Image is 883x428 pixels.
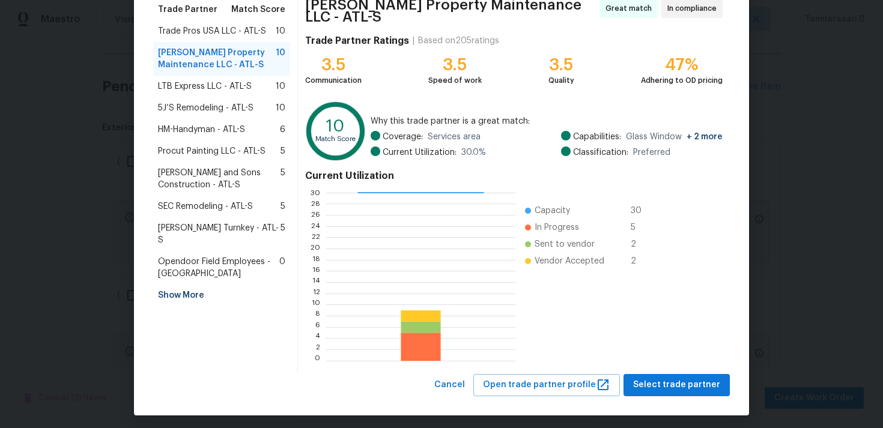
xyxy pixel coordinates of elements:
[158,167,281,191] span: [PERSON_NAME] and Sons Construction - ATL-S
[315,312,320,319] text: 8
[305,59,362,71] div: 3.5
[311,200,320,207] text: 28
[473,374,620,396] button: Open trade partner profile
[326,118,345,134] text: 10
[383,146,457,158] span: Current Utilization:
[315,324,320,331] text: 6
[624,374,730,396] button: Select trade partner
[315,357,320,364] text: 0
[315,136,356,142] text: Match Score
[631,255,650,267] span: 2
[276,25,285,37] span: 10
[641,74,723,86] div: Adhering to OD pricing
[311,189,320,196] text: 30
[158,102,253,114] span: 5J’S Remodeling - ATL-S
[428,59,482,71] div: 3.5
[535,222,579,234] span: In Progress
[305,170,723,182] h4: Current Utilization
[311,211,320,219] text: 26
[305,35,409,47] h4: Trade Partner Ratings
[383,131,423,143] span: Coverage:
[548,74,574,86] div: Quality
[667,2,721,14] span: In compliance
[633,146,670,158] span: Preferred
[633,378,720,393] span: Select trade partner
[312,256,320,264] text: 18
[311,223,320,230] text: 24
[315,334,320,342] text: 4
[631,205,650,217] span: 30
[428,74,482,86] div: Speed of work
[573,146,628,158] span: Classification:
[371,115,723,127] span: Why this trade partner is a great match:
[158,256,279,280] span: Opendoor Field Employees - [GEOGRAPHIC_DATA]
[687,133,723,141] span: + 2 more
[631,222,650,234] span: 5
[535,238,595,250] span: Sent to vendor
[429,374,470,396] button: Cancel
[312,279,320,286] text: 14
[461,146,486,158] span: 30.0 %
[281,200,285,212] span: 5
[281,167,285,191] span: 5
[631,238,650,250] span: 2
[281,222,285,246] span: 5
[158,200,253,212] span: SEC Remodeling - ATL-S
[279,256,285,280] span: 0
[418,35,499,47] div: Based on 205 ratings
[158,222,281,246] span: [PERSON_NAME] Turnkey - ATL-S
[158,4,217,16] span: Trade Partner
[535,255,604,267] span: Vendor Accepted
[158,145,266,157] span: Procut Painting LLC - ATL-S
[535,205,570,217] span: Capacity
[409,35,418,47] div: |
[158,25,266,37] span: Trade Pros USA LLC - ATL-S
[316,346,320,353] text: 2
[311,245,320,252] text: 20
[548,59,574,71] div: 3.5
[231,4,285,16] span: Match Score
[158,124,245,136] span: HM-Handyman - ATL-S
[312,301,320,308] text: 10
[313,290,320,297] text: 12
[276,102,285,114] span: 10
[305,74,362,86] div: Communication
[153,285,290,306] div: Show More
[276,47,285,71] span: 10
[312,267,320,274] text: 16
[428,131,481,143] span: Services area
[158,47,276,71] span: [PERSON_NAME] Property Maintenance LLC - ATL-S
[158,80,252,92] span: LTB Express LLC - ATL-S
[605,2,657,14] span: Great match
[281,145,285,157] span: 5
[573,131,621,143] span: Capabilities:
[434,378,465,393] span: Cancel
[626,131,723,143] span: Glass Window
[312,234,320,241] text: 22
[483,378,610,393] span: Open trade partner profile
[641,59,723,71] div: 47%
[276,80,285,92] span: 10
[280,124,285,136] span: 6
